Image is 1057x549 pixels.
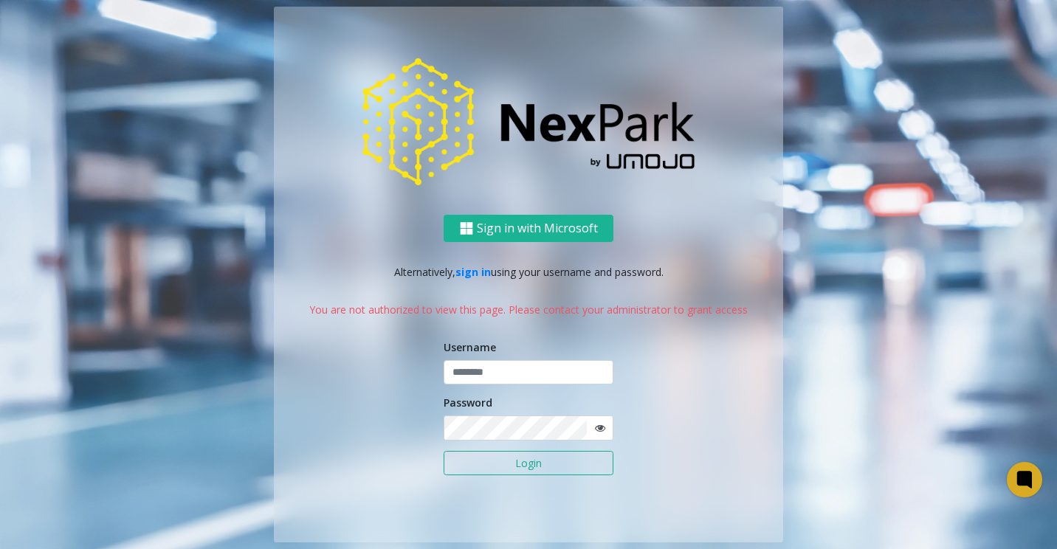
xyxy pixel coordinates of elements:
label: Username [444,339,496,355]
button: Login [444,451,613,476]
p: Alternatively, using your username and password. [289,264,768,280]
label: Password [444,395,492,410]
a: sign in [455,265,491,279]
p: You are not authorized to view this page. Please contact your administrator to grant access [289,302,768,317]
button: Sign in with Microsoft [444,215,613,242]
